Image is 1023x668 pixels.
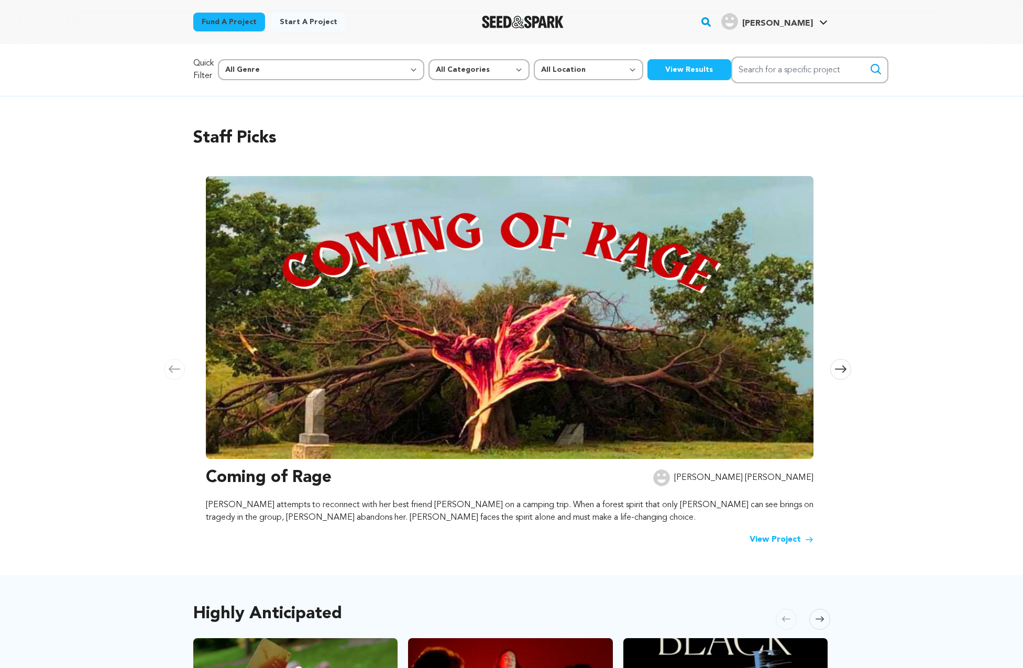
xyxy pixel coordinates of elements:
p: Quick Filter [193,57,214,82]
div: Benito D.'s Profile [721,13,813,30]
h3: Coming of Rage [206,465,332,490]
img: Seed&Spark Logo Dark Mode [482,16,564,28]
a: Seed&Spark Homepage [482,16,564,28]
a: View Project [750,533,813,546]
a: Fund a project [193,13,265,31]
p: [PERSON_NAME] [PERSON_NAME] [674,472,813,484]
a: Start a project [271,13,346,31]
p: [PERSON_NAME] attempts to reconnect with her best friend [PERSON_NAME] on a camping trip. When a ... [206,499,813,524]
h2: Staff Picks [193,126,830,151]
a: Benito D.'s Profile [719,11,830,30]
img: user.png [721,13,738,30]
span: Benito D.'s Profile [719,11,830,33]
h2: Highly Anticipated [193,607,342,621]
img: Coming of Rage image [206,176,813,459]
span: [PERSON_NAME] [742,19,813,28]
input: Search for a specific project [731,57,888,83]
img: user.png [653,469,670,486]
button: View Results [647,59,731,80]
